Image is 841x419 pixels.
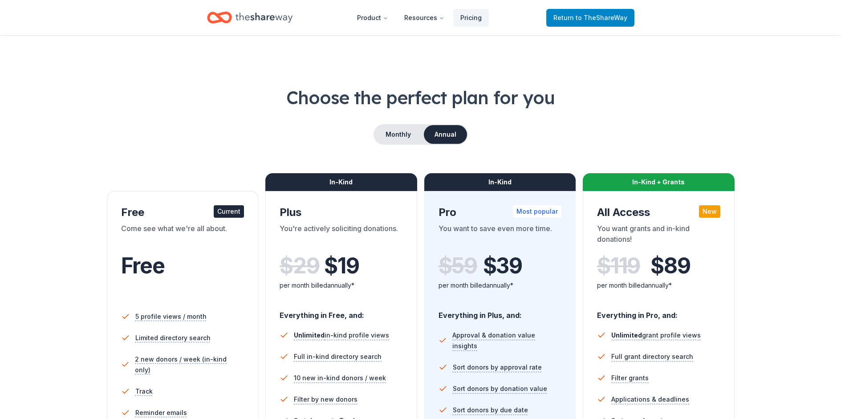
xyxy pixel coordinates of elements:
[611,351,693,362] span: Full grant directory search
[294,394,358,405] span: Filter by new donors
[397,9,451,27] button: Resources
[453,383,547,394] span: Sort donors by donation value
[452,330,561,351] span: Approval & donation value insights
[611,394,689,405] span: Applications & deadlines
[611,373,649,383] span: Filter grants
[350,7,489,28] nav: Main
[214,205,244,218] div: Current
[483,253,522,278] span: $ 39
[650,253,690,278] span: $ 89
[280,302,403,321] div: Everything in Free, and:
[350,9,395,27] button: Product
[121,252,165,279] span: Free
[121,205,244,220] div: Free
[439,223,562,248] div: You want to save even more time.
[546,9,634,27] a: Returnto TheShareWay
[135,386,153,397] span: Track
[597,205,720,220] div: All Access
[36,85,805,110] h1: Choose the perfect plan for you
[294,331,325,339] span: Unlimited
[439,280,562,291] div: per month billed annually*
[424,125,467,144] button: Annual
[597,302,720,321] div: Everything in Pro, and:
[576,14,627,21] span: to TheShareWay
[135,333,211,343] span: Limited directory search
[453,9,489,27] a: Pricing
[280,223,403,248] div: You're actively soliciting donations.
[553,12,627,23] span: Return
[611,331,642,339] span: Unlimited
[374,125,422,144] button: Monthly
[597,280,720,291] div: per month billed annually*
[280,205,403,220] div: Plus
[513,205,561,218] div: Most popular
[699,205,720,218] div: New
[280,280,403,291] div: per month billed annually*
[424,173,576,191] div: In-Kind
[324,253,359,278] span: $ 19
[135,354,244,375] span: 2 new donors / week (in-kind only)
[207,7,293,28] a: Home
[597,223,720,248] div: You want grants and in-kind donations!
[453,405,528,415] span: Sort donors by due date
[439,302,562,321] div: Everything in Plus, and:
[294,351,382,362] span: Full in-kind directory search
[265,173,417,191] div: In-Kind
[135,407,187,418] span: Reminder emails
[294,373,386,383] span: 10 new in-kind donors / week
[611,331,701,339] span: grant profile views
[135,311,207,322] span: 5 profile views / month
[453,362,542,373] span: Sort donors by approval rate
[583,173,735,191] div: In-Kind + Grants
[439,205,562,220] div: Pro
[121,223,244,248] div: Come see what we're all about.
[294,331,389,339] span: in-kind profile views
